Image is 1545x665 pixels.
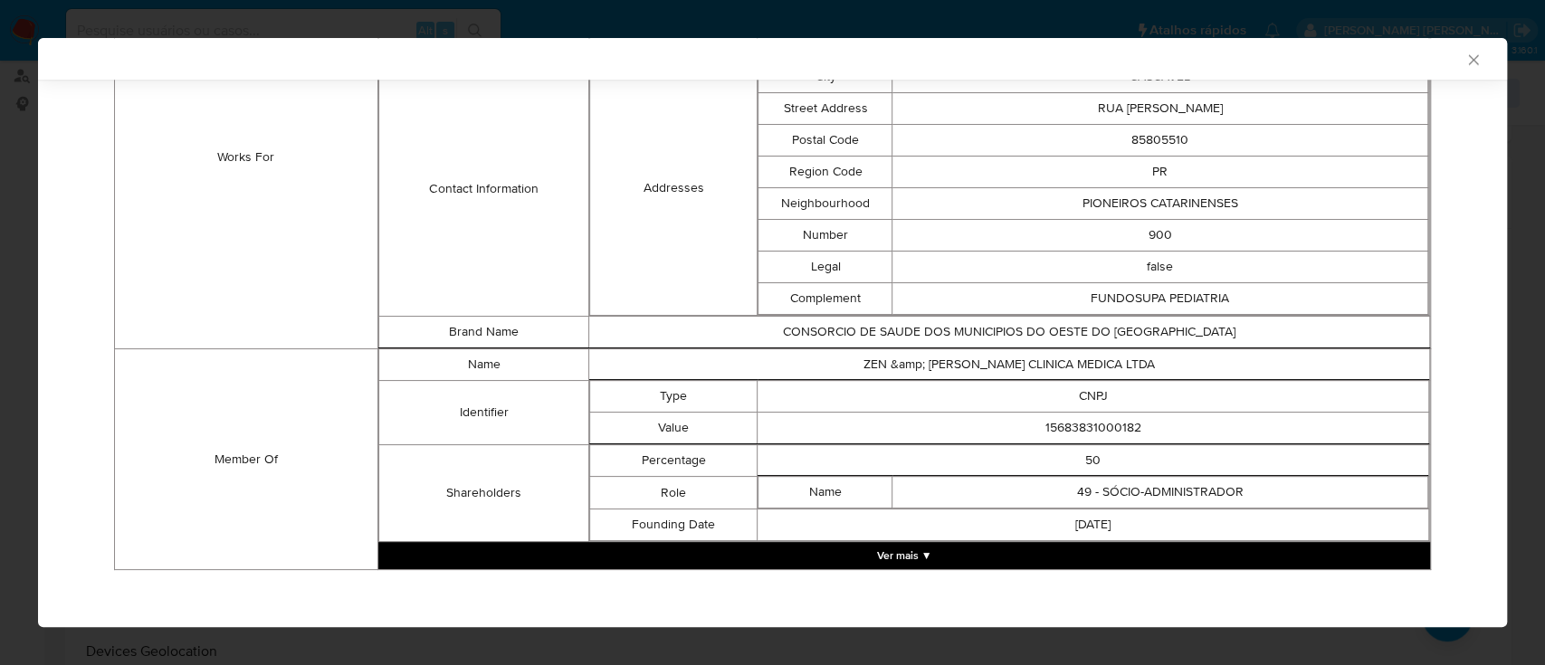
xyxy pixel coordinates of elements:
[892,477,1428,508] td: 49 - SÓCIO-ADMINISTRADOR
[758,125,892,157] td: Postal Code
[758,381,1429,413] td: CNPJ
[758,445,1429,477] td: 50
[1464,51,1481,67] button: Fechar a janela
[590,62,758,316] td: Addresses
[758,157,892,188] td: Region Code
[758,283,892,315] td: Complement
[758,509,1429,541] td: [DATE]
[892,93,1428,125] td: RUA [PERSON_NAME]
[378,349,588,381] td: Name
[590,413,758,444] td: Value
[378,381,588,445] td: Identifier
[378,62,588,317] td: Contact Information
[590,445,758,477] td: Percentage
[115,349,378,570] td: Member Of
[758,477,892,508] td: Name
[758,252,892,283] td: Legal
[892,283,1428,315] td: FUNDOSUPA PEDIATRIA
[378,317,588,348] td: Brand Name
[378,542,1430,569] button: Expand array
[892,252,1428,283] td: false
[892,125,1428,157] td: 85805510
[38,38,1507,627] div: closure-recommendation-modal
[589,349,1430,381] td: ZEN &amp; [PERSON_NAME] CLINICA MEDICA LTDA
[378,445,588,542] td: Shareholders
[590,381,758,413] td: Type
[758,220,892,252] td: Number
[892,157,1428,188] td: PR
[892,188,1428,220] td: PIONEIROS CATARINENSES
[590,477,758,509] td: Role
[589,317,1430,348] td: CONSORCIO DE SAUDE DOS MUNICIPIOS DO OESTE DO [GEOGRAPHIC_DATA]
[892,220,1428,252] td: 900
[590,509,758,541] td: Founding Date
[758,413,1429,444] td: 15683831000182
[758,188,892,220] td: Neighbourhood
[758,93,892,125] td: Street Address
